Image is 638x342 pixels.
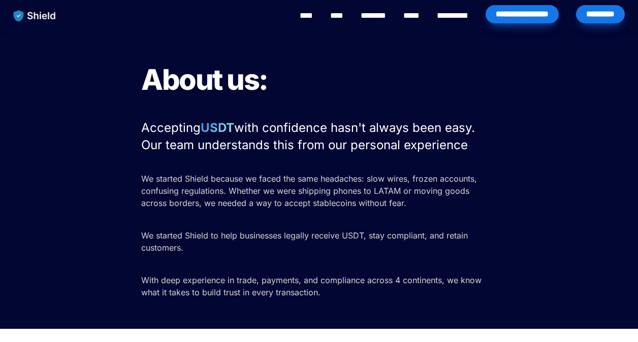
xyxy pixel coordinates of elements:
[9,5,61,26] img: website logo
[141,275,484,297] span: With deep experience in trade, payments, and compliance across 4 continents, we know what it take...
[141,120,201,135] span: Accepting
[141,174,480,208] span: We started Shield because we faced the same headaches: slow wires, frozen accounts, confusing reg...
[141,120,479,152] span: with confidence hasn't always been easy. Our team understands this from our personal experience
[201,120,234,135] strong: USDT
[141,62,268,97] span: About us:
[141,230,470,253] span: We started Shield to help businesses legally receive USDT, stay compliant, and retain customers.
